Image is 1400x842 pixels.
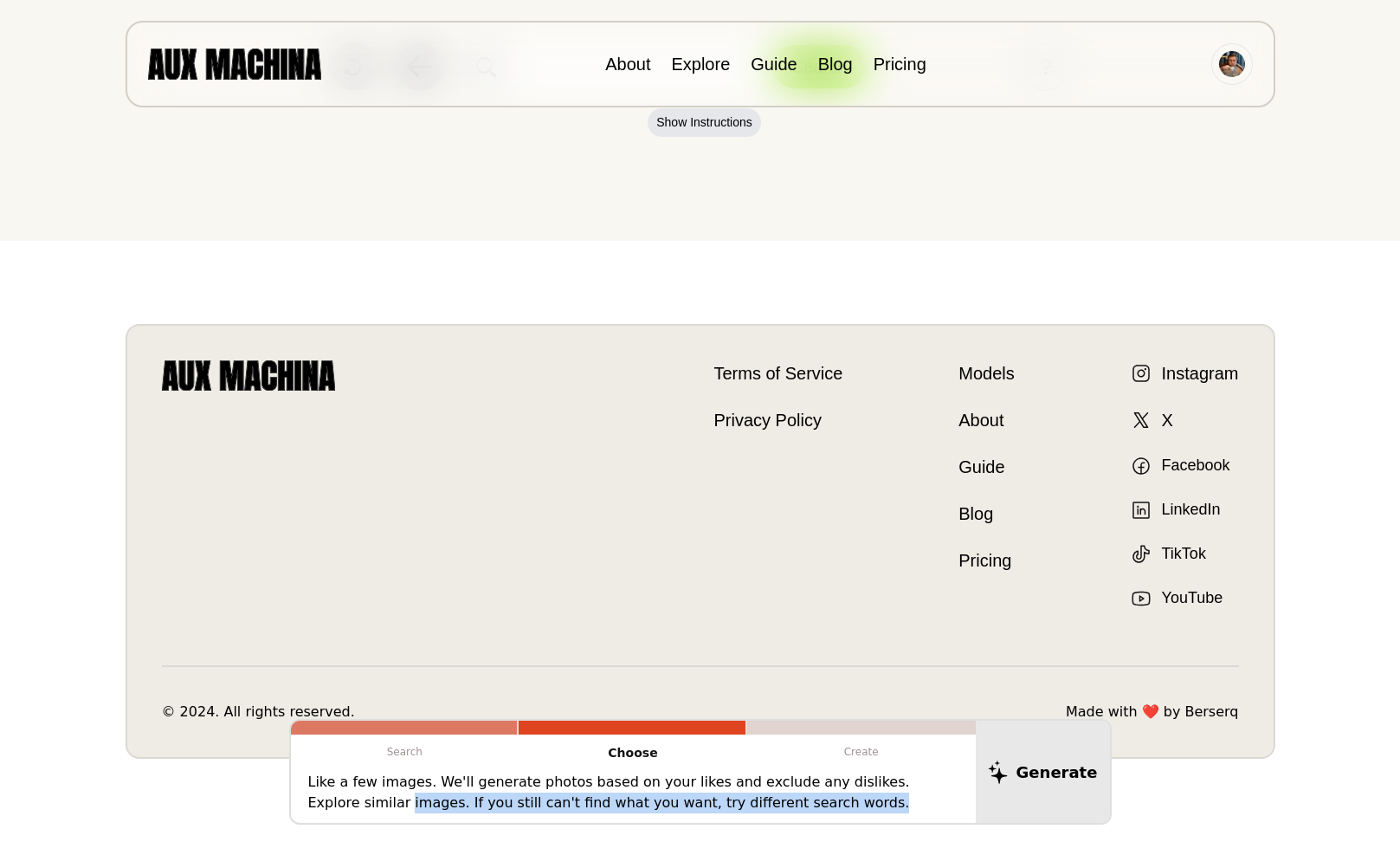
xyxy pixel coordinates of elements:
a: Blog [958,501,1014,527]
button: Show Instructions [648,108,761,137]
a: YouTube [1131,586,1223,610]
a: Blog [818,55,853,74]
a: Facebook [1131,454,1230,477]
a: Explore [671,55,730,74]
p: © 2024. All rights reserved. [162,702,355,722]
img: X [1131,410,1152,431]
a: X [1131,407,1173,433]
img: TikTok [1131,544,1152,565]
a: About [605,55,650,74]
a: Guide [751,55,797,74]
a: Berserq [1184,702,1238,722]
p: Like a few images. We'll generate photos based on your likes and exclude any dislikes. Explore si... [308,772,958,813]
p: Create [747,735,976,769]
a: About [958,407,1014,433]
p: Choose [519,735,747,772]
a: LinkedIn [1131,498,1221,521]
img: Instagram [1131,363,1152,384]
a: Pricing [874,55,926,74]
a: Guide [958,454,1014,480]
img: AUX MACHINA [148,49,321,79]
p: Search [291,735,519,769]
a: Terms of Service [714,360,843,386]
img: Facebook [1131,456,1152,476]
img: YouTube [1131,588,1152,609]
img: LinkedIn [1131,500,1152,521]
a: TikTok [1131,542,1206,566]
button: Generate [976,721,1110,823]
a: Instagram [1131,360,1239,386]
a: Privacy Policy [714,407,843,433]
img: Avatar [1219,51,1245,77]
a: Pricing [958,547,1014,573]
p: Made with ❤️ by [1066,702,1239,722]
a: Models [958,360,1014,386]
